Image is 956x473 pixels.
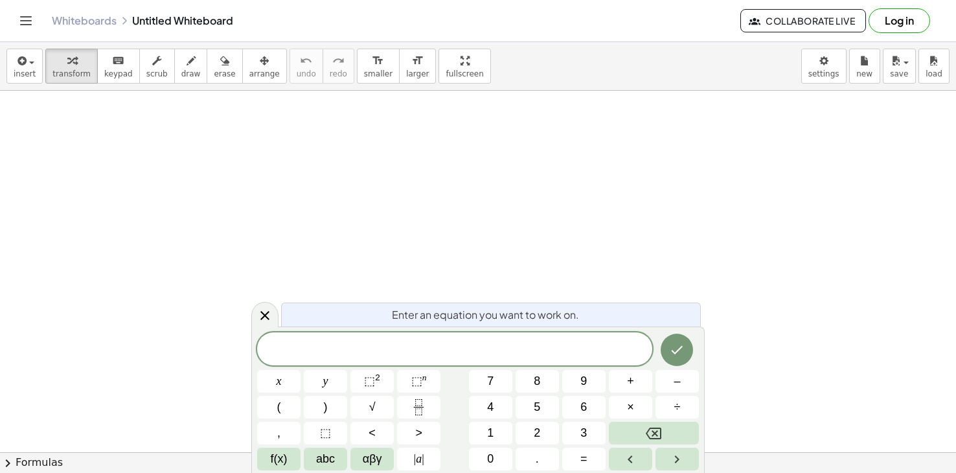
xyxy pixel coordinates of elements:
[297,69,316,78] span: undo
[883,49,916,84] button: save
[674,373,680,390] span: –
[52,69,91,78] span: transform
[242,49,287,84] button: arrange
[375,373,380,382] sup: 2
[214,69,235,78] span: erase
[534,373,540,390] span: 8
[332,53,345,69] i: redo
[414,450,424,468] span: a
[516,448,559,470] button: .
[562,448,606,470] button: Equals
[446,69,483,78] span: fullscreen
[257,448,301,470] button: Functions
[397,370,440,393] button: Superscript
[304,448,347,470] button: Alphabet
[174,49,208,84] button: draw
[655,370,699,393] button: Minus
[45,49,98,84] button: transform
[609,370,652,393] button: Plus
[609,422,699,444] button: Backspace
[271,450,288,468] span: f(x)
[627,373,634,390] span: +
[350,396,394,419] button: Square root
[534,398,540,416] span: 5
[290,49,323,84] button: undoundo
[277,373,282,390] span: x
[392,307,579,323] span: Enter an equation you want to work on.
[323,49,354,84] button: redoredo
[740,9,866,32] button: Collaborate Live
[890,69,908,78] span: save
[52,14,117,27] a: Whiteboards
[562,396,606,419] button: 6
[661,334,693,366] button: Done
[364,69,393,78] span: smaller
[516,370,559,393] button: 8
[516,396,559,419] button: 5
[580,373,587,390] span: 9
[469,422,512,444] button: 1
[580,424,587,442] span: 3
[534,424,540,442] span: 2
[207,49,242,84] button: erase
[304,370,347,393] button: y
[516,422,559,444] button: 2
[808,69,839,78] span: settings
[372,53,384,69] i: format_size
[609,448,652,470] button: Left arrow
[674,398,681,416] span: ÷
[415,424,422,442] span: >
[422,452,424,465] span: |
[316,450,335,468] span: abc
[655,448,699,470] button: Right arrow
[411,53,424,69] i: format_size
[324,398,328,416] span: )
[580,450,587,468] span: =
[357,49,400,84] button: format_sizesmaller
[397,448,440,470] button: Absolute value
[801,49,847,84] button: settings
[277,398,281,416] span: (
[104,69,133,78] span: keypad
[849,49,880,84] button: new
[369,424,376,442] span: <
[487,450,494,468] span: 0
[562,370,606,393] button: 9
[562,422,606,444] button: 3
[181,69,201,78] span: draw
[399,49,436,84] button: format_sizelarger
[655,396,699,419] button: Divide
[397,422,440,444] button: Greater than
[350,448,394,470] button: Greek alphabet
[414,452,416,465] span: |
[751,15,855,27] span: Collaborate Live
[320,424,331,442] span: ⬚
[14,69,36,78] span: insert
[469,396,512,419] button: 4
[304,396,347,419] button: )
[469,370,512,393] button: 7
[926,69,942,78] span: load
[363,450,382,468] span: αβγ
[856,69,872,78] span: new
[304,422,347,444] button: Placeholder
[580,398,587,416] span: 6
[257,370,301,393] button: x
[487,398,494,416] span: 4
[300,53,312,69] i: undo
[6,49,43,84] button: insert
[364,375,375,387] span: ⬚
[257,396,301,419] button: (
[627,398,634,416] span: ×
[249,69,280,78] span: arrange
[411,375,422,387] span: ⬚
[257,422,301,444] button: ,
[97,49,140,84] button: keyboardkeypad
[139,49,175,84] button: scrub
[487,424,494,442] span: 1
[438,49,490,84] button: fullscreen
[406,69,429,78] span: larger
[330,69,347,78] span: redo
[469,448,512,470] button: 0
[487,373,494,390] span: 7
